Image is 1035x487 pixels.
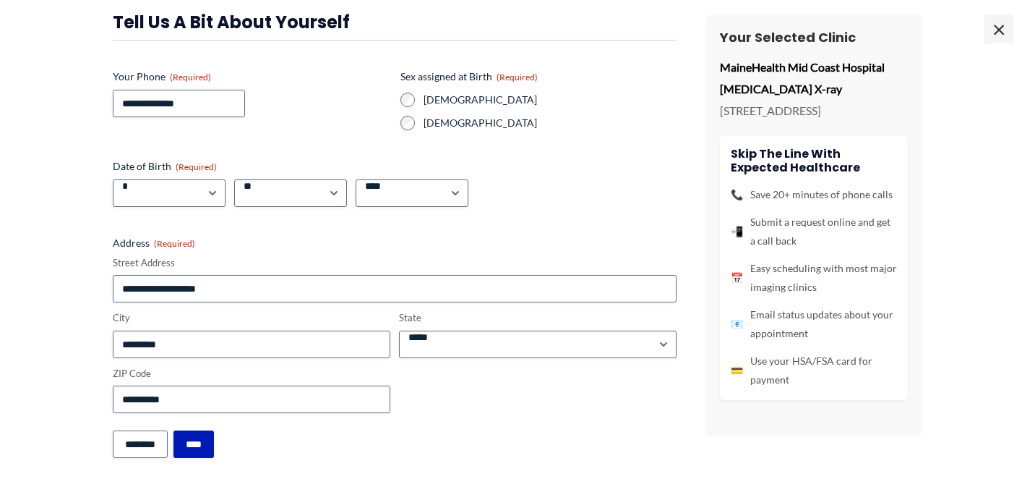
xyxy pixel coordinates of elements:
h4: Skip the line with Expected Healthcare [731,147,897,174]
span: 📞 [731,185,743,204]
legend: Date of Birth [113,159,217,174]
label: City [113,311,390,325]
span: × [984,14,1013,43]
span: 📅 [731,268,743,287]
label: State [399,311,677,325]
legend: Sex assigned at Birth [400,69,538,84]
label: Your Phone [113,69,389,84]
p: [STREET_ADDRESS] [720,100,908,122]
label: ZIP Code [113,367,390,381]
span: 💳 [731,361,743,380]
span: 📲 [731,222,743,241]
li: Save 20+ minutes of phone calls [731,185,897,204]
legend: Address [113,236,195,250]
li: Email status updates about your appointment [731,305,897,343]
label: Street Address [113,256,677,270]
span: (Required) [154,238,195,249]
li: Submit a request online and get a call back [731,213,897,250]
label: [DEMOGRAPHIC_DATA] [424,116,677,130]
h3: Your Selected Clinic [720,29,908,46]
span: (Required) [176,161,217,172]
span: (Required) [497,72,538,82]
p: MaineHealth Mid Coast Hospital [MEDICAL_DATA] X-ray [720,56,908,99]
span: 📧 [731,315,743,334]
li: Use your HSA/FSA card for payment [731,352,897,389]
li: Easy scheduling with most major imaging clinics [731,259,897,297]
span: (Required) [170,72,211,82]
h3: Tell us a bit about yourself [113,11,677,33]
label: [DEMOGRAPHIC_DATA] [424,93,677,107]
